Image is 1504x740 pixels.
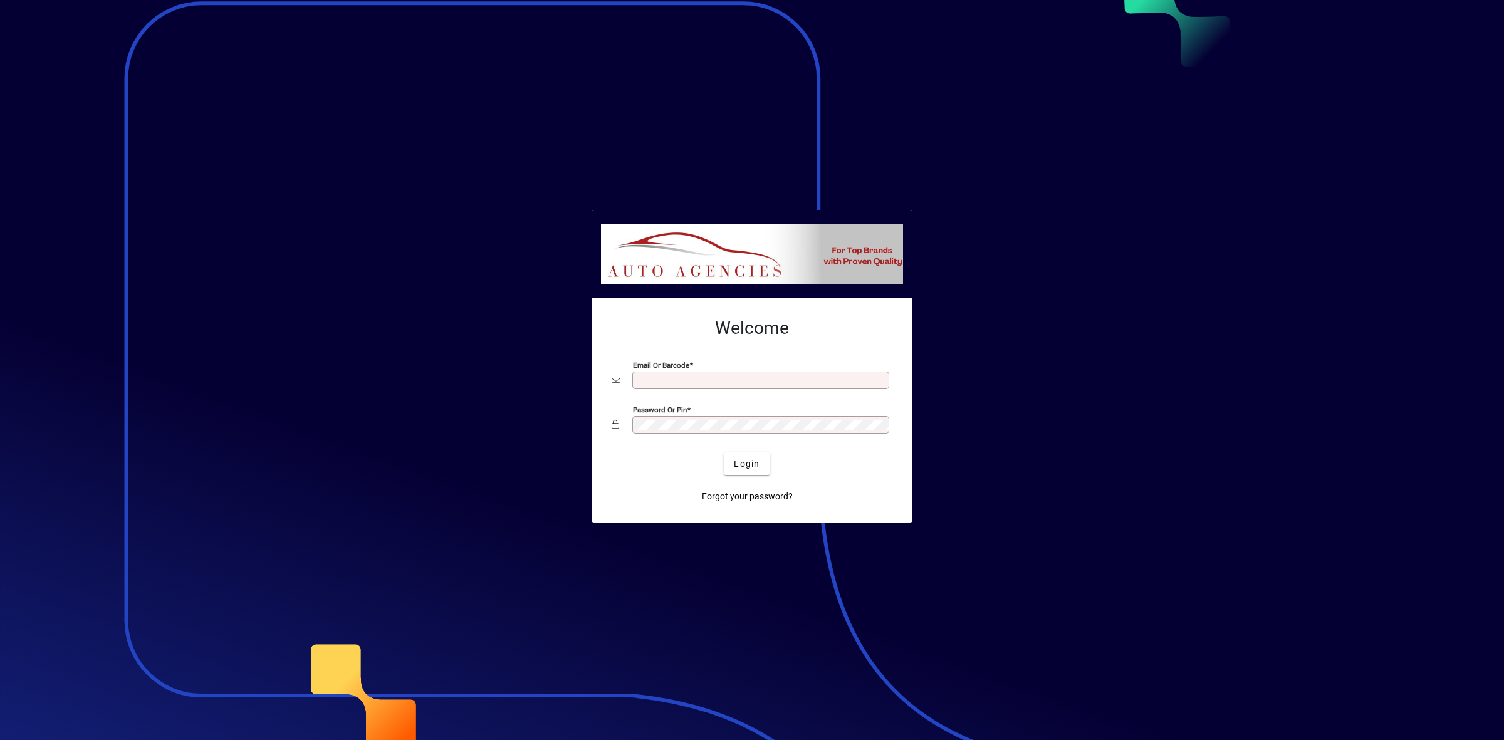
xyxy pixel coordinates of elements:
h2: Welcome [612,318,892,339]
a: Forgot your password? [697,485,798,508]
span: Login [734,457,760,471]
span: Forgot your password? [702,490,793,503]
mat-label: Email or Barcode [633,361,689,370]
button: Login [724,452,770,475]
mat-label: Password or Pin [633,405,687,414]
